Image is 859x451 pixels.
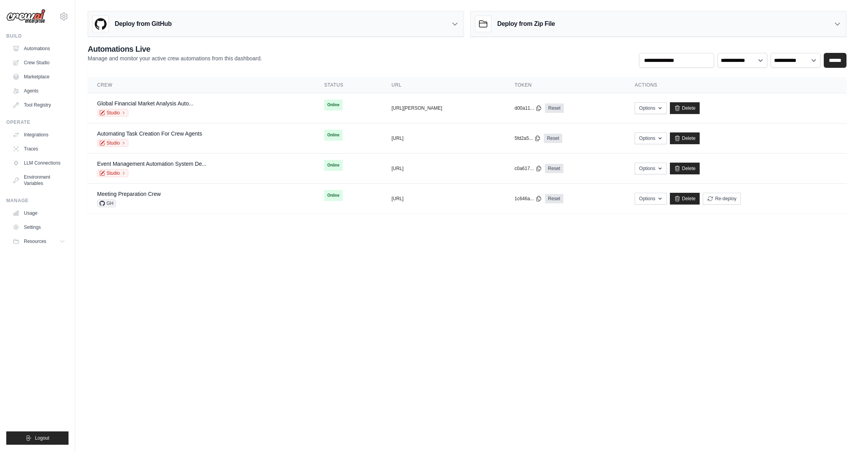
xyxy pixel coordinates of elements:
div: Manage [6,197,69,204]
span: Resources [24,238,46,245]
a: Global Financial Market Analysis Auto... [97,100,193,107]
span: Logout [35,435,49,441]
button: Options [635,102,666,114]
a: Tool Registry [9,99,69,111]
a: Delete [670,163,700,174]
a: Reset [545,194,563,203]
p: Manage and monitor your active crew automations from this dashboard. [88,54,262,62]
a: Automating Task Creation For Crew Agents [97,130,202,137]
span: Online [324,160,343,171]
th: Status [315,77,382,93]
button: 1c646a... [514,196,541,202]
a: Event Management Automation System De... [97,161,206,167]
button: 5fd2a5... [514,135,541,141]
a: Delete [670,102,700,114]
a: Settings [9,221,69,234]
span: Online [324,100,343,110]
a: Meeting Preparation Crew [97,191,161,197]
span: GH [97,199,116,207]
th: Actions [625,77,846,93]
span: Online [324,190,343,201]
a: Studio [97,139,128,147]
a: Reset [545,103,563,113]
a: Marketplace [9,71,69,83]
a: Reset [544,134,562,143]
a: Studio [97,109,128,117]
a: Automations [9,42,69,55]
a: LLM Connections [9,157,69,169]
a: Environment Variables [9,171,69,190]
a: Usage [9,207,69,219]
h3: Deploy from Zip File [497,19,555,29]
img: Logo [6,9,45,24]
a: Reset [545,164,563,173]
img: GitHub Logo [93,16,108,32]
th: Token [505,77,625,93]
a: Delete [670,132,700,144]
a: Integrations [9,129,69,141]
th: Crew [88,77,315,93]
div: Operate [6,119,69,125]
h3: Deploy from GitHub [115,19,171,29]
th: URL [382,77,505,93]
a: Crew Studio [9,56,69,69]
a: Traces [9,143,69,155]
div: Build [6,33,69,39]
a: Delete [670,193,700,205]
button: Options [635,193,666,205]
button: Re-deploy [703,193,741,205]
button: c0a617... [514,165,541,172]
button: [URL][PERSON_NAME] [392,105,442,111]
button: Resources [9,235,69,248]
button: d00a11... [514,105,542,111]
h2: Automations Live [88,43,262,54]
button: Options [635,132,666,144]
a: Agents [9,85,69,97]
button: Options [635,163,666,174]
button: Logout [6,431,69,445]
span: Online [324,130,343,141]
a: Studio [97,169,128,177]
